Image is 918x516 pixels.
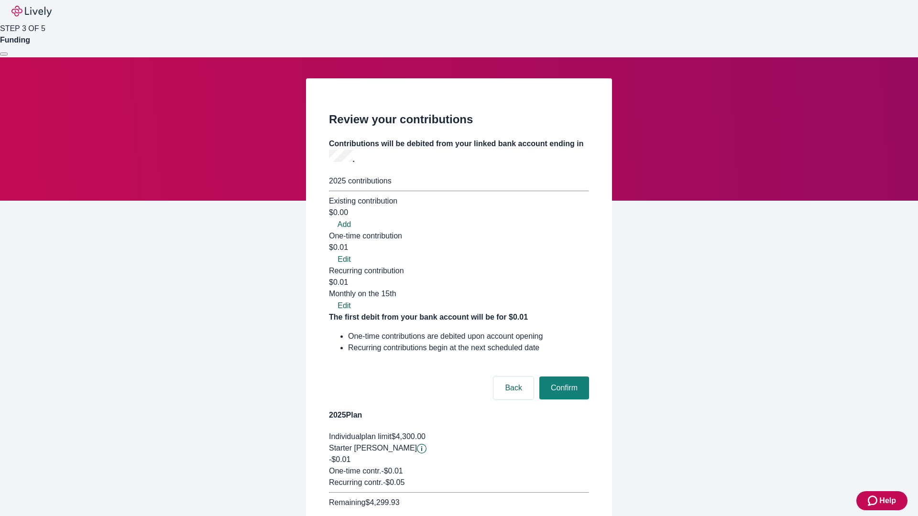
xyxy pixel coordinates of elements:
span: Remaining [329,498,365,506]
span: One-time contr. [329,467,381,475]
div: $0.01 [329,277,589,300]
div: One-time contribution [329,230,589,242]
h4: Contributions will be debited from your linked bank account ending in . [329,138,589,165]
span: $4,300.00 [392,432,426,441]
div: $0.00 [329,207,589,218]
button: Back [493,376,534,399]
button: Zendesk support iconHelp [856,491,907,510]
span: - $0.01 [381,467,403,475]
button: Confirm [539,376,589,399]
span: Individual plan limit [329,432,392,441]
div: 2025 contributions [329,175,589,187]
h2: Review your contributions [329,111,589,128]
div: $0.01 [329,242,589,253]
svg: Zendesk support icon [868,495,879,506]
h4: 2025 Plan [329,409,589,421]
svg: Starter penny details [417,444,426,453]
button: Edit [329,254,360,265]
div: Existing contribution [329,195,589,207]
div: Monthly on the 15th [329,288,589,300]
strong: The first debit from your bank account will be for $0.01 [329,313,528,321]
span: - $0.05 [383,478,404,486]
button: Lively will contribute $0.01 to establish your account [417,444,426,453]
span: -$0.01 [329,455,350,463]
span: Help [879,495,896,506]
li: Recurring contributions begin at the next scheduled date [348,342,589,354]
div: Recurring contribution [329,265,589,277]
img: Lively [11,6,52,17]
li: One-time contributions are debited upon account opening [348,331,589,342]
button: Add [329,219,360,230]
span: Recurring contr. [329,478,383,486]
span: $4,299.93 [365,498,399,506]
span: Starter [PERSON_NAME] [329,444,417,452]
button: Edit [329,300,360,312]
